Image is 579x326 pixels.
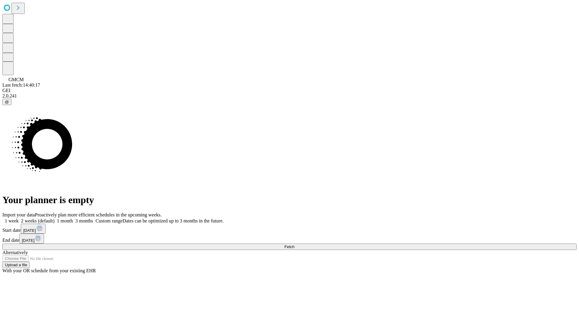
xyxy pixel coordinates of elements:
[2,244,577,250] button: Fetch
[23,228,36,233] span: [DATE]
[2,268,96,273] span: With your OR schedule from your existing EHR
[19,234,44,244] button: [DATE]
[8,77,24,82] span: GMCM
[2,224,577,234] div: Start date
[57,218,73,223] span: 1 month
[284,245,294,249] span: Fetch
[5,100,9,104] span: @
[2,194,577,206] h1: Your planner is empty
[2,250,28,255] span: Alternatively
[35,212,162,217] span: Proactively plan more efficient schedules in the upcoming weeks.
[122,218,223,223] span: Dates can be optimized up to 3 months in the future.
[2,234,577,244] div: End date
[5,218,19,223] span: 1 week
[75,218,93,223] span: 3 months
[21,218,55,223] span: 2 weeks (default)
[2,99,11,105] button: @
[21,224,46,234] button: [DATE]
[2,93,577,99] div: 2.0.241
[2,262,30,268] button: Upload a file
[2,82,40,88] span: Last fetch: 14:40:17
[96,218,122,223] span: Custom range
[2,212,35,217] span: Import your data
[2,88,577,93] div: GEI
[22,238,34,243] span: [DATE]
